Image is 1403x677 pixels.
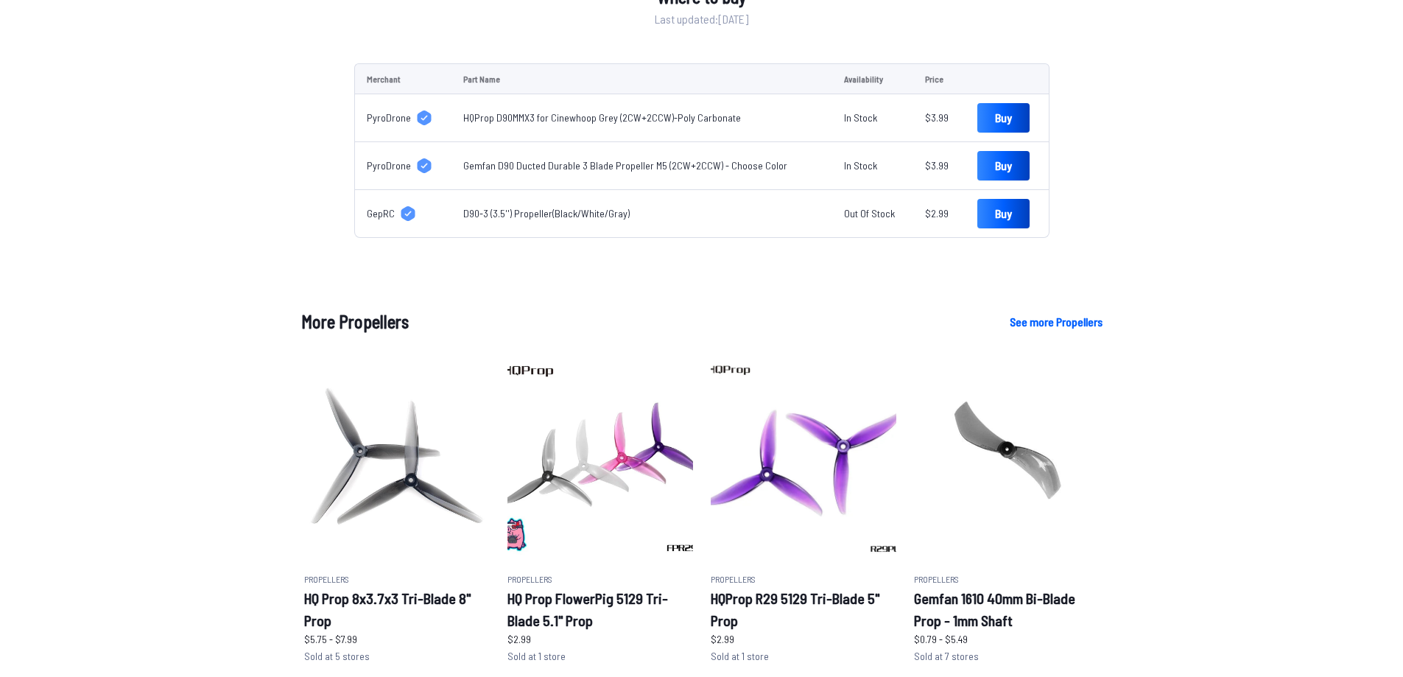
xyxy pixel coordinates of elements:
[832,142,914,190] td: In Stock
[977,151,1030,180] a: Buy
[507,347,693,664] a: imagePropellersHQ Prop FlowerPig 5129 Tri-Blade 5.1" Prop$2.99Sold at 1 store
[711,650,769,662] span: Sold at 1 store
[304,587,490,631] h2: HQ Prop 8x3.7x3 Tri-Blade 8" Prop
[507,347,693,559] img: image
[463,159,787,172] a: Gemfan D90 Ducted Durable 3 Blade Propeller M5 (2CW+2CCW) - Choose Color
[463,207,630,220] a: D90-3 (3.5'') Propeller(Black/White/Gray)
[507,650,566,662] span: Sold at 1 store
[301,309,986,335] h1: More Propellers
[832,63,914,94] td: Availability
[304,574,349,584] span: Propellers
[977,103,1030,133] a: Buy
[711,347,896,559] img: image
[304,650,370,662] span: Sold at 5 stores
[913,190,965,238] td: $2.99
[507,587,693,631] h2: HQ Prop FlowerPig 5129 Tri-Blade 5.1" Prop
[304,347,490,664] a: imagePropellersHQ Prop 8x3.7x3 Tri-Blade 8" Prop$5.75 - $7.99Sold at 5 stores
[914,587,1100,631] h2: Gemfan 1610 40mm Bi-Blade Prop - 1mm Shaft
[367,158,411,173] span: PyroDrone
[367,111,440,125] a: PyroDrone
[367,158,440,173] a: PyroDrone
[711,631,896,647] p: $2.99
[1010,313,1103,331] a: See more Propellers
[913,63,965,94] td: Price
[832,94,914,142] td: In Stock
[304,631,490,647] p: $5.75 - $7.99
[507,631,693,647] p: $2.99
[832,190,914,238] td: Out Of Stock
[711,587,896,631] h2: HQProp R29 5129 Tri-Blade 5" Prop
[655,10,748,28] span: Last updated: [DATE]
[913,94,965,142] td: $3.99
[914,574,959,584] span: Propellers
[507,574,552,584] span: Propellers
[304,347,490,559] img: image
[913,142,965,190] td: $3.99
[711,574,756,584] span: Propellers
[711,347,896,664] a: imagePropellersHQProp R29 5129 Tri-Blade 5" Prop$2.99Sold at 1 store
[977,199,1030,228] a: Buy
[367,111,411,125] span: PyroDrone
[914,347,1100,559] img: image
[451,63,832,94] td: Part Name
[914,347,1100,664] a: imagePropellersGemfan 1610 40mm Bi-Blade Prop - 1mm Shaft$0.79 - $5.49Sold at 7 stores
[367,206,440,221] a: GepRC
[367,206,395,221] span: GepRC
[914,650,979,662] span: Sold at 7 stores
[354,63,452,94] td: Merchant
[463,111,741,124] a: HQProp D90MMX3 for Cinewhoop Grey (2CW+2CCW)-Poly Carbonate
[914,631,1100,647] p: $0.79 - $5.49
